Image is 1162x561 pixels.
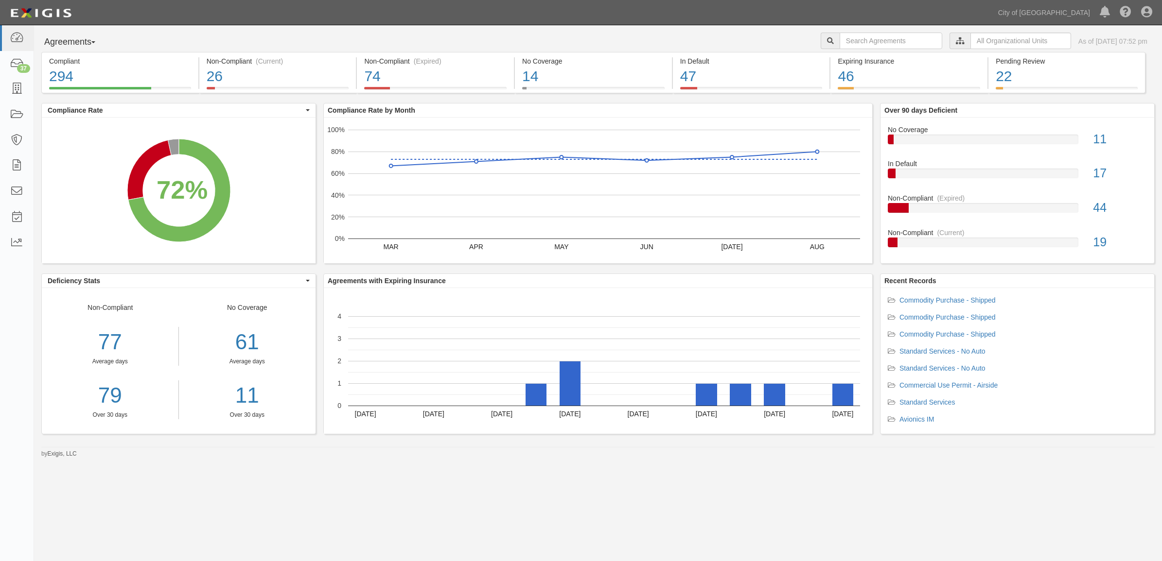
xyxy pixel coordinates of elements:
text: 3 [337,335,341,342]
text: [DATE] [423,410,444,418]
i: Help Center - Complianz [1120,7,1131,18]
div: Average days [186,357,309,366]
div: In Default [680,56,823,66]
a: Compliant294 [41,87,198,95]
div: 11 [1086,131,1154,148]
a: No Coverage14 [515,87,672,95]
div: Non-Compliant (Expired) [364,56,507,66]
a: In Default47 [673,87,830,95]
div: 22 [996,66,1138,87]
a: Standard Services [899,398,955,406]
a: 11 [186,380,309,411]
a: Standard Services - No Auto [899,364,986,372]
input: Search Agreements [840,33,942,49]
div: 19 [1086,234,1154,251]
text: 60% [331,170,345,177]
div: Over 30 days [42,411,178,419]
a: Non-Compliant(Expired)44 [888,193,1147,228]
div: A chart. [42,118,316,263]
div: Non-Compliant [42,303,179,419]
text: [DATE] [832,410,853,418]
a: Commodity Purchase - Shipped [899,330,996,338]
svg: A chart. [324,118,872,263]
text: AUG [810,243,825,251]
a: Exigis, LLC [48,450,77,457]
div: Over 30 days [186,411,309,419]
b: Compliance Rate by Month [328,106,415,114]
a: In Default17 [888,159,1147,193]
div: 26 [207,66,349,87]
a: Standard Services - No Auto [899,347,986,355]
a: Non-Compliant(Current)19 [888,228,1147,255]
div: No Coverage [880,125,1154,135]
text: [DATE] [355,410,376,418]
div: Expiring Insurance [838,56,980,66]
div: 47 [680,66,823,87]
text: [DATE] [491,410,512,418]
div: No Coverage [522,56,665,66]
button: Deficiency Stats [42,274,316,288]
div: Non-Compliant (Current) [207,56,349,66]
text: 20% [331,213,345,221]
text: 4 [337,312,341,320]
a: Non-Compliant(Expired)74 [357,87,514,95]
a: City of [GEOGRAPHIC_DATA] [993,3,1095,22]
div: A chart. [324,288,872,434]
div: 46 [838,66,980,87]
text: 40% [331,191,345,199]
div: Pending Review [996,56,1138,66]
a: Commercial Use Permit - Airside [899,381,998,389]
input: All Organizational Units [970,33,1071,49]
div: 61 [186,327,309,357]
small: by [41,450,77,458]
div: Non-Compliant [880,228,1154,238]
b: Recent Records [884,277,936,285]
a: 79 [42,380,178,411]
div: 74 [364,66,507,87]
a: Avionics IM [899,415,934,423]
text: 1 [337,379,341,387]
div: 294 [49,66,191,87]
img: logo-5460c22ac91f19d4615b14bd174203de0afe785f0fc80cf4dbbc73dc1793850b.png [7,4,74,22]
b: Over 90 days Deficient [884,106,957,114]
div: Non-Compliant [880,193,1154,203]
a: Pending Review22 [988,87,1145,95]
text: [DATE] [764,410,785,418]
span: Deficiency Stats [48,276,303,286]
div: Average days [42,357,178,366]
a: Commodity Purchase - Shipped [899,313,996,321]
div: (Current) [256,56,283,66]
span: Compliance Rate [48,105,303,115]
div: 72% [157,171,208,208]
button: Agreements [41,33,114,52]
a: Non-Compliant(Current)26 [199,87,356,95]
text: JUN [640,243,653,251]
div: 77 [42,327,178,357]
text: MAR [384,243,399,251]
div: (Expired) [937,193,965,203]
div: As of [DATE] 07:52 pm [1078,36,1147,46]
div: 44 [1086,199,1154,217]
text: 0 [337,402,341,409]
div: (Current) [937,228,964,238]
text: [DATE] [628,410,649,418]
div: (Expired) [414,56,441,66]
a: No Coverage11 [888,125,1147,159]
div: 17 [1086,165,1154,182]
div: No Coverage [179,303,316,419]
text: [DATE] [696,410,717,418]
div: 37 [17,64,30,73]
text: [DATE] [721,243,742,251]
text: 2 [337,357,341,365]
div: 14 [522,66,665,87]
text: 100% [327,126,345,134]
a: Expiring Insurance46 [830,87,987,95]
b: Agreements with Expiring Insurance [328,277,446,285]
text: [DATE] [559,410,581,418]
text: MAY [554,243,569,251]
a: Commodity Purchase - Shipped [899,296,996,304]
text: 80% [331,148,345,155]
div: In Default [880,159,1154,169]
div: Compliant [49,56,191,66]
